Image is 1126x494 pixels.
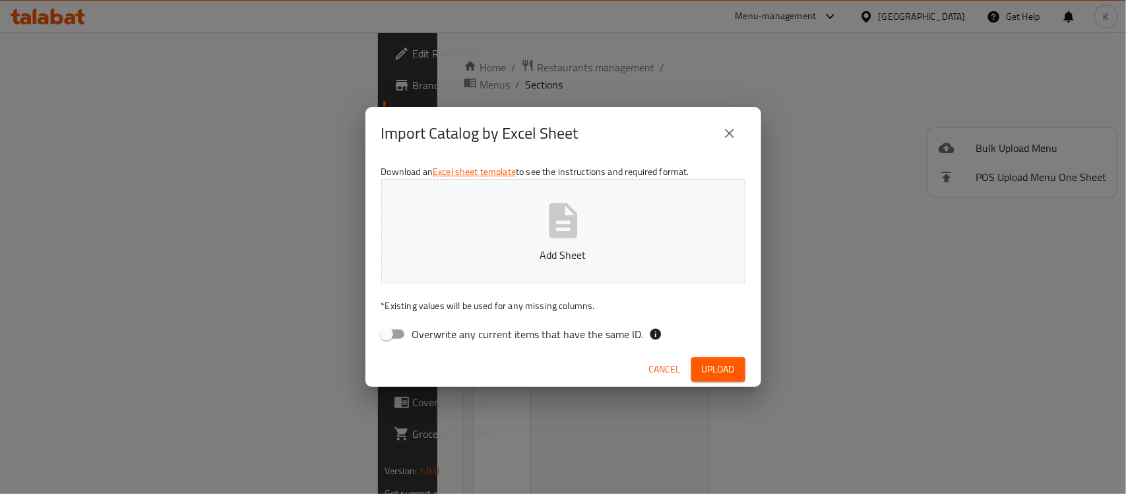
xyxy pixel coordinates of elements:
[381,123,579,144] h2: Import Catalog by Excel Sheet
[649,361,681,378] span: Cancel
[402,247,725,263] p: Add Sheet
[702,361,735,378] span: Upload
[691,357,745,382] button: Upload
[714,118,745,149] button: close
[649,328,662,341] svg: If the overwrite option isn't selected, then the items that match an existing ID will be ignored ...
[381,179,745,283] button: Add Sheet
[381,299,745,312] p: Existing values will be used for any missing columns.
[644,357,686,382] button: Cancel
[412,326,644,342] span: Overwrite any current items that have the same ID.
[365,160,761,351] div: Download an to see the instructions and required format.
[433,163,516,180] a: Excel sheet template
